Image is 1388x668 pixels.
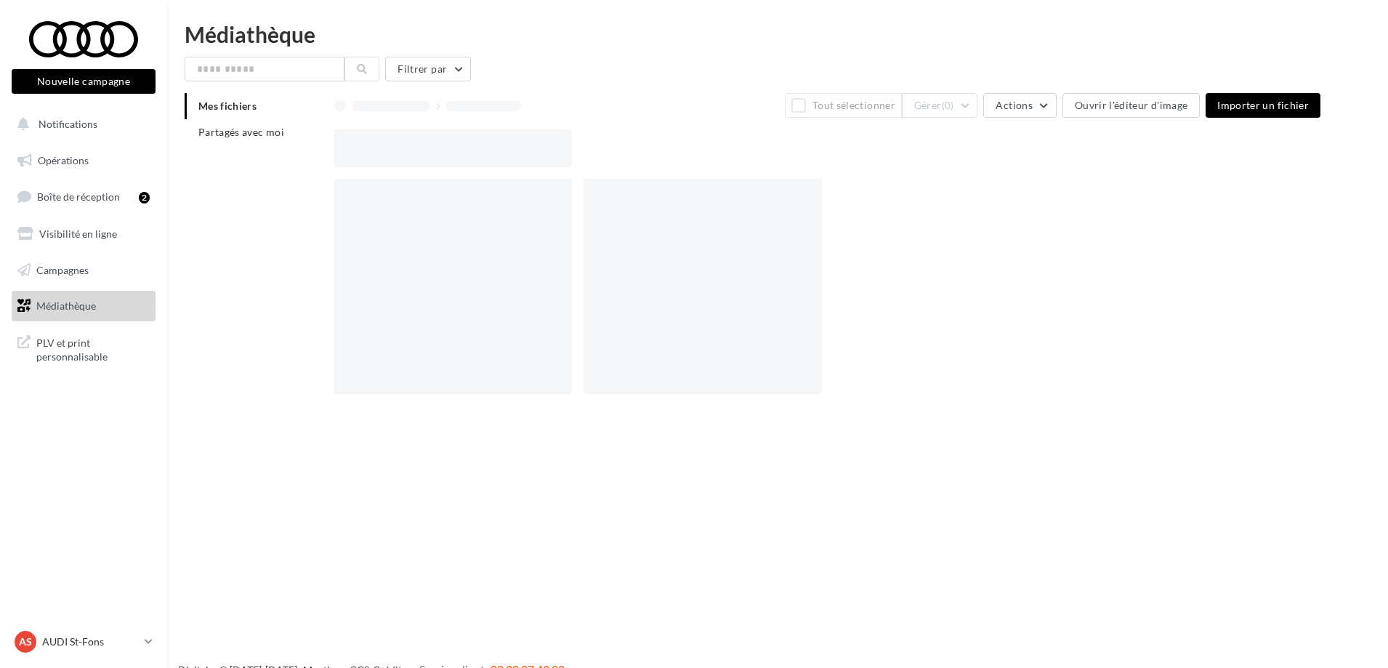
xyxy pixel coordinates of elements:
[19,635,32,649] span: AS
[12,628,156,656] a: AS AUDI St-Fons
[198,100,257,112] span: Mes fichiers
[996,99,1032,111] span: Actions
[9,109,153,140] button: Notifications
[9,219,158,249] a: Visibilité en ligne
[37,190,120,203] span: Boîte de réception
[42,635,139,649] p: AUDI St-Fons
[1062,93,1200,118] button: Ouvrir l'éditeur d'image
[36,299,96,312] span: Médiathèque
[39,118,97,130] span: Notifications
[385,57,471,81] button: Filtrer par
[9,327,158,370] a: PLV et print personnalisable
[198,126,284,138] span: Partagés avec moi
[39,228,117,240] span: Visibilité en ligne
[983,93,1056,118] button: Actions
[1217,99,1309,111] span: Importer un fichier
[9,291,158,321] a: Médiathèque
[9,145,158,176] a: Opérations
[185,23,1371,45] div: Médiathèque
[942,100,954,111] span: (0)
[12,69,156,94] button: Nouvelle campagne
[785,93,901,118] button: Tout sélectionner
[9,255,158,286] a: Campagnes
[902,93,978,118] button: Gérer(0)
[36,263,89,275] span: Campagnes
[139,192,150,204] div: 2
[1206,93,1320,118] button: Importer un fichier
[36,333,150,364] span: PLV et print personnalisable
[38,154,89,166] span: Opérations
[9,181,158,212] a: Boîte de réception2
